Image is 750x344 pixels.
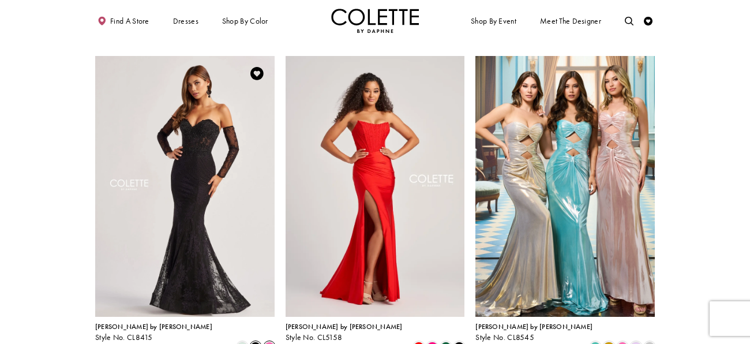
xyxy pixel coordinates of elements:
[286,56,465,317] a: Visit Colette by Daphne Style No. CL5158 Page
[540,17,601,25] span: Meet the designer
[642,9,655,33] a: Check Wishlist
[331,9,419,33] a: Visit Home Page
[95,56,275,317] a: Visit Colette by Daphne Style No. CL8415 Page
[222,17,268,25] span: Shop by color
[95,9,151,33] a: Find a store
[468,9,518,33] span: Shop By Event
[475,322,592,331] span: [PERSON_NAME] by [PERSON_NAME]
[171,9,201,33] span: Dresses
[95,332,153,342] span: Style No. CL8415
[538,9,603,33] a: Meet the designer
[286,322,403,331] span: [PERSON_NAME] by [PERSON_NAME]
[471,17,516,25] span: Shop By Event
[95,322,212,331] span: [PERSON_NAME] by [PERSON_NAME]
[173,17,198,25] span: Dresses
[110,17,149,25] span: Find a store
[286,323,403,342] div: Colette by Daphne Style No. CL5158
[247,64,266,83] a: Add to Wishlist
[475,56,655,317] a: Visit Colette by Daphne Style No. CL8545 Page
[622,9,636,33] a: Toggle search
[286,332,343,342] span: Style No. CL5158
[220,9,270,33] span: Shop by color
[331,9,419,33] img: Colette by Daphne
[475,332,534,342] span: Style No. CL8545
[95,323,212,342] div: Colette by Daphne Style No. CL8415
[475,323,592,342] div: Colette by Daphne Style No. CL8545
